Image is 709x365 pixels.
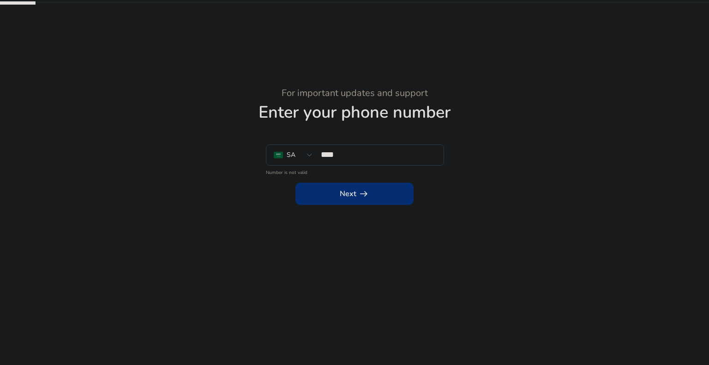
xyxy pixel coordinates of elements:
mat-error: Number is not valid [266,167,443,176]
span: Next [340,188,369,199]
h1: Enter your phone number [101,102,608,122]
span: arrow_right_alt [358,188,369,199]
div: SA [287,150,295,160]
h3: For important updates and support [101,88,608,99]
button: Nextarrow_right_alt [295,183,414,205]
